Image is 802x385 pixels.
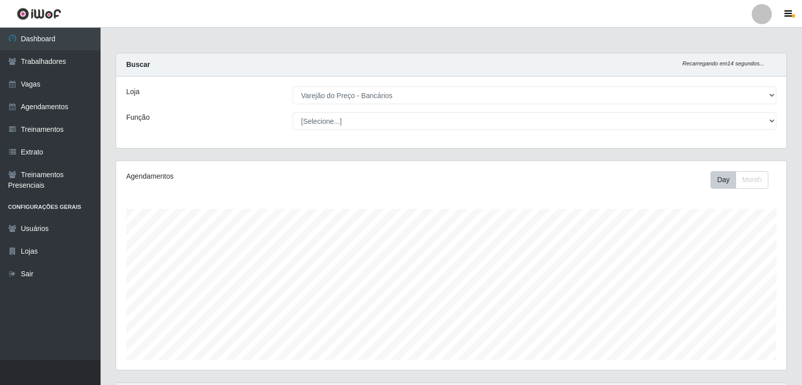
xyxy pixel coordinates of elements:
[710,171,736,189] button: Day
[682,60,764,66] i: Recarregando em 14 segundos...
[17,8,61,20] img: CoreUI Logo
[710,171,768,189] div: First group
[126,87,139,97] label: Loja
[126,112,150,123] label: Função
[736,171,768,189] button: Month
[710,171,776,189] div: Toolbar with button groups
[126,171,388,182] div: Agendamentos
[126,60,150,68] strong: Buscar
